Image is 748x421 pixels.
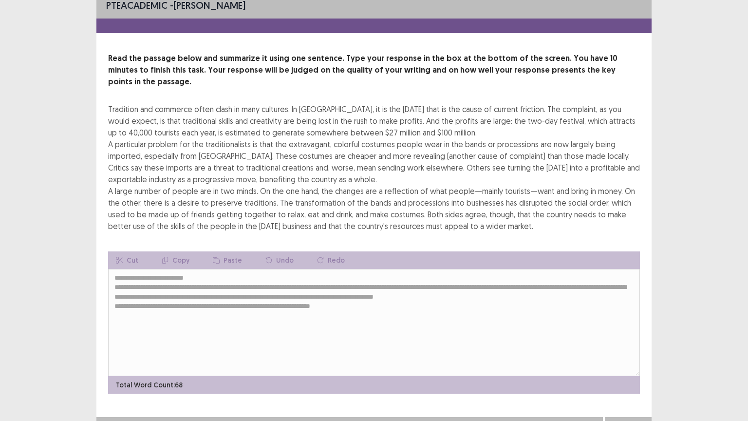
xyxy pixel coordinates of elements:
p: Total Word Count: 68 [116,380,183,390]
button: Cut [108,251,146,269]
button: Paste [205,251,250,269]
button: Redo [309,251,353,269]
button: Copy [154,251,197,269]
button: Undo [258,251,301,269]
p: Read the passage below and summarize it using one sentence. Type your response in the box at the ... [108,53,640,88]
div: Tradition and commerce often clash in many cultures. In [GEOGRAPHIC_DATA], it is the [DATE] that ... [108,103,640,232]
